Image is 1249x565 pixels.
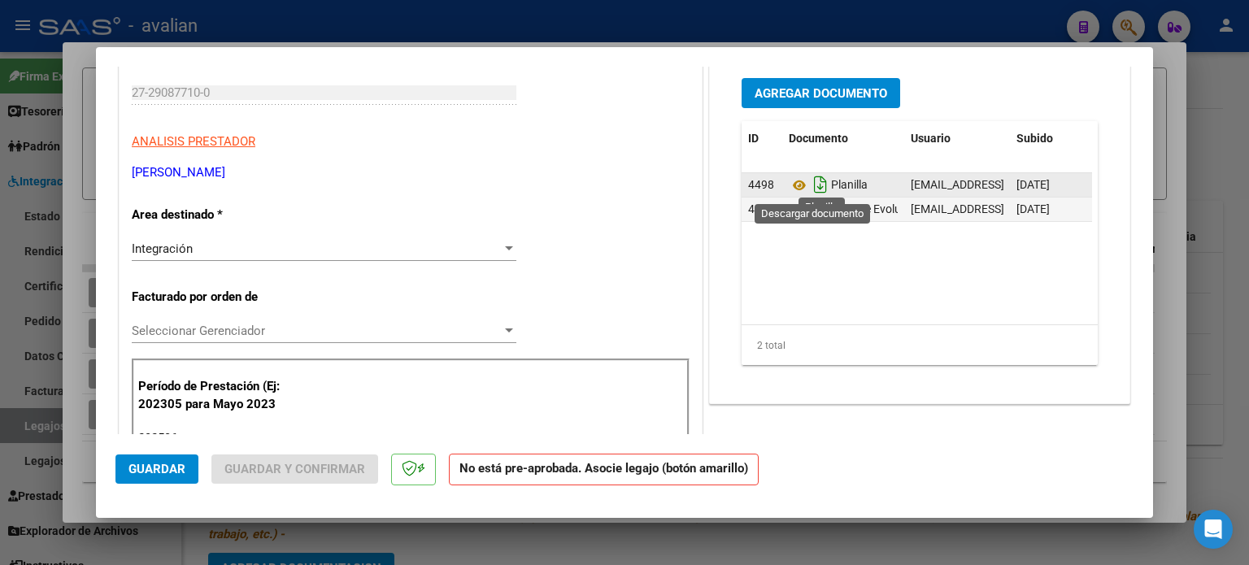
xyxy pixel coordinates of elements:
[1194,510,1233,549] div: Open Intercom Messenger
[742,325,1098,366] div: 2 total
[748,202,774,215] span: 4499
[789,132,848,145] span: Documento
[1016,178,1050,191] span: [DATE]
[1091,121,1173,156] datatable-header-cell: Acción
[211,454,378,484] button: Guardar y Confirmar
[132,206,299,224] p: Area destinado *
[132,163,690,182] p: [PERSON_NAME]
[810,196,831,222] i: Descargar documento
[138,377,302,414] p: Período de Prestación (Ej: 202305 para Mayo 2023
[224,462,365,476] span: Guardar y Confirmar
[742,121,782,156] datatable-header-cell: ID
[755,86,887,101] span: Agregar Documento
[132,241,193,256] span: Integración
[115,454,198,484] button: Guardar
[449,454,759,485] strong: No está pre-aprobada. Asocie legajo (botón amarillo)
[710,66,1129,403] div: DOCUMENTACIÓN RESPALDATORIA
[789,179,868,192] span: Planilla
[904,121,1010,156] datatable-header-cell: Usuario
[911,178,1186,191] span: [EMAIL_ADDRESS][DOMAIN_NAME] - [PERSON_NAME]
[748,132,759,145] span: ID
[911,202,1186,215] span: [EMAIL_ADDRESS][DOMAIN_NAME] - [PERSON_NAME]
[132,288,299,306] p: Facturado por orden de
[742,78,900,108] button: Agregar Documento
[1016,202,1050,215] span: [DATE]
[132,324,502,338] span: Seleccionar Gerenciador
[911,132,951,145] span: Usuario
[782,121,904,156] datatable-header-cell: Documento
[748,178,774,191] span: 4498
[1016,132,1053,145] span: Subido
[1010,121,1091,156] datatable-header-cell: Subido
[132,134,255,149] span: ANALISIS PRESTADOR
[789,203,920,216] span: Informe Evolutivo
[810,172,831,198] i: Descargar documento
[128,462,185,476] span: Guardar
